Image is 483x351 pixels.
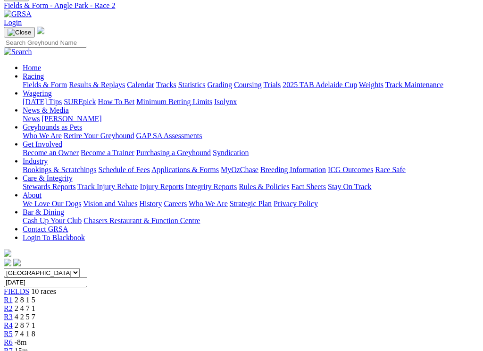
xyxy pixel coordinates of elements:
[136,132,202,140] a: GAP SA Assessments
[189,200,228,208] a: Who We Are
[23,217,479,225] div: Bar & Dining
[23,183,479,191] div: Care & Integrity
[23,157,48,165] a: Industry
[4,321,13,329] a: R4
[37,27,44,34] img: logo-grsa-white.png
[98,98,135,106] a: How To Bet
[4,27,35,38] button: Toggle navigation
[4,330,13,338] a: R5
[15,321,35,329] span: 2 8 7 1
[23,166,479,174] div: Industry
[164,200,187,208] a: Careers
[23,115,40,123] a: News
[23,191,42,199] a: About
[239,183,290,191] a: Rules & Policies
[260,166,326,174] a: Breeding Information
[15,338,27,346] span: -8m
[23,208,64,216] a: Bar & Dining
[15,313,35,321] span: 4 2 5 7
[4,277,87,287] input: Select date
[4,259,11,267] img: facebook.svg
[15,296,35,304] span: 2 8 1 5
[4,287,29,295] a: FIELDS
[359,81,383,89] a: Weights
[283,81,357,89] a: 2025 TAB Adelaide Cup
[23,81,67,89] a: Fields & Form
[328,166,373,174] a: ICG Outcomes
[4,313,13,321] a: R3
[234,81,262,89] a: Coursing
[23,217,82,225] a: Cash Up Your Club
[4,1,479,10] a: Fields & Form - Angle Park - Race 2
[4,250,11,257] img: logo-grsa-white.png
[64,98,96,106] a: SUREpick
[385,81,443,89] a: Track Maintenance
[15,330,35,338] span: 7 4 1 8
[23,166,96,174] a: Bookings & Scratchings
[69,81,125,89] a: Results & Replays
[83,200,137,208] a: Vision and Values
[151,166,219,174] a: Applications & Forms
[42,115,101,123] a: [PERSON_NAME]
[23,115,479,123] div: News & Media
[4,38,87,48] input: Search
[156,81,176,89] a: Tracks
[23,81,479,89] div: Racing
[81,149,134,157] a: Become a Trainer
[23,123,82,131] a: Greyhounds as Pets
[328,183,371,191] a: Stay On Track
[77,183,138,191] a: Track Injury Rebate
[23,174,73,182] a: Care & Integrity
[185,183,237,191] a: Integrity Reports
[127,81,154,89] a: Calendar
[23,64,41,72] a: Home
[274,200,318,208] a: Privacy Policy
[83,217,200,225] a: Chasers Restaurant & Function Centre
[31,287,56,295] span: 10 races
[4,18,22,26] a: Login
[221,166,258,174] a: MyOzChase
[23,140,62,148] a: Get Involved
[23,72,44,80] a: Racing
[23,98,479,106] div: Wagering
[23,225,68,233] a: Contact GRSA
[23,234,85,242] a: Login To Blackbook
[375,166,405,174] a: Race Safe
[4,48,32,56] img: Search
[136,98,212,106] a: Minimum Betting Limits
[8,29,31,36] img: Close
[178,81,206,89] a: Statistics
[23,149,79,157] a: Become an Owner
[213,149,249,157] a: Syndication
[230,200,272,208] a: Strategic Plan
[4,10,32,18] img: GRSA
[98,166,150,174] a: Schedule of Fees
[23,200,479,208] div: About
[23,98,62,106] a: [DATE] Tips
[139,200,162,208] a: History
[263,81,281,89] a: Trials
[208,81,232,89] a: Grading
[291,183,326,191] a: Fact Sheets
[140,183,183,191] a: Injury Reports
[23,106,69,114] a: News & Media
[4,304,13,312] a: R2
[23,183,75,191] a: Stewards Reports
[64,132,134,140] a: Retire Your Greyhound
[13,259,21,267] img: twitter.svg
[4,296,13,304] a: R1
[15,304,35,312] span: 2 4 7 1
[23,132,479,140] div: Greyhounds as Pets
[4,338,13,346] a: R6
[136,149,211,157] a: Purchasing a Greyhound
[23,149,479,157] div: Get Involved
[214,98,237,106] a: Isolynx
